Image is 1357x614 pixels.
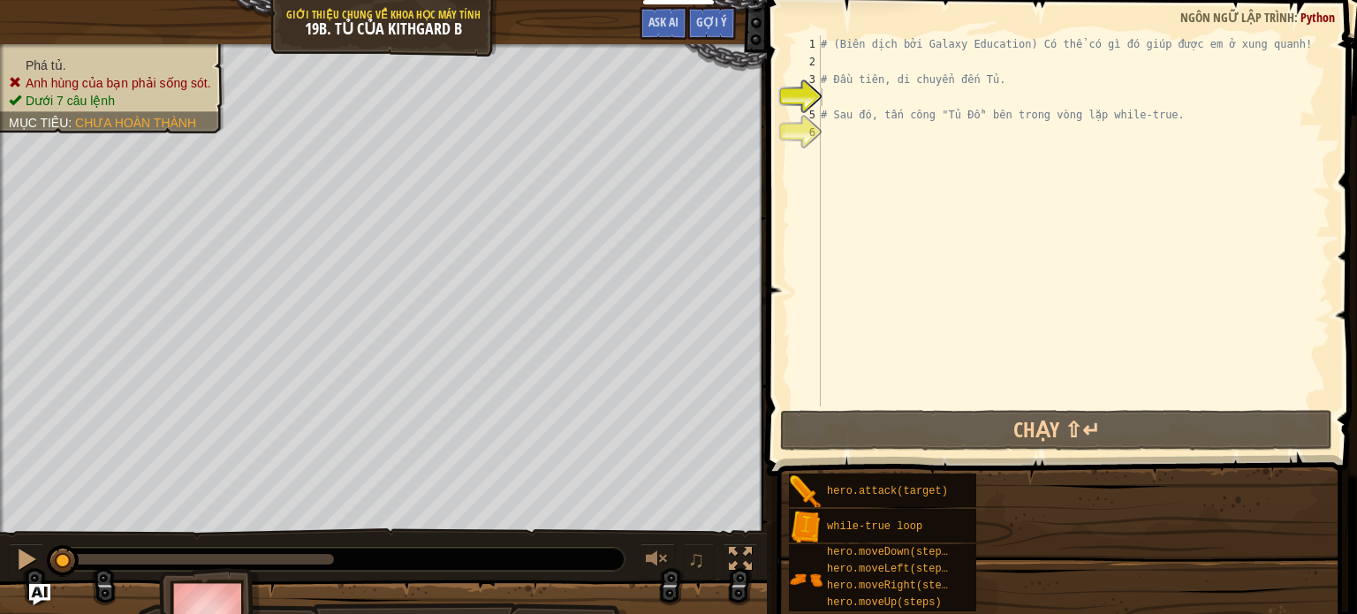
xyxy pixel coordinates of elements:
span: hero.moveUp(steps) [827,596,942,609]
button: Ask AI [29,584,50,605]
span: Ask AI [648,13,678,30]
span: Gợi ý [696,13,727,30]
span: hero.moveDown(steps) [827,546,954,558]
span: Dưới 7 câu lệnh [26,94,115,108]
button: Ctrl + P: Pause [9,543,44,580]
div: 4 [792,88,821,106]
img: portrait.png [789,563,823,596]
span: ♫ [687,546,705,572]
button: Chạy ⇧↵ [780,410,1332,451]
span: hero.moveLeft(steps) [827,563,954,575]
span: : [68,116,75,130]
span: Anh hùng của bạn phải sống sót. [26,76,211,90]
div: 3 [792,71,821,88]
button: ♫ [684,543,714,580]
span: hero.attack(target) [827,485,948,497]
span: Chưa hoàn thành [75,116,196,130]
span: hero.moveRight(steps) [827,580,960,592]
div: 6 [792,124,821,141]
div: 5 [792,106,821,124]
img: portrait.png [789,511,823,544]
span: Python [1300,9,1335,26]
button: Tùy chỉnh âm lượng [640,543,675,580]
button: Bật tắt chế độ toàn màn hình [723,543,758,580]
div: 1 [792,35,821,53]
span: while-true loop [827,520,922,533]
div: 2 [792,53,821,71]
li: Phá tủ. [9,57,211,74]
span: Phá tủ. [26,58,66,72]
span: : [1294,9,1300,26]
span: Ngôn ngữ lập trình [1180,9,1294,26]
img: portrait.png [789,475,823,509]
span: Mục tiêu [9,116,68,130]
li: Dưới 7 câu lệnh [9,92,211,110]
button: Ask AI [640,7,687,40]
li: Anh hùng của bạn phải sống sót. [9,74,211,92]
